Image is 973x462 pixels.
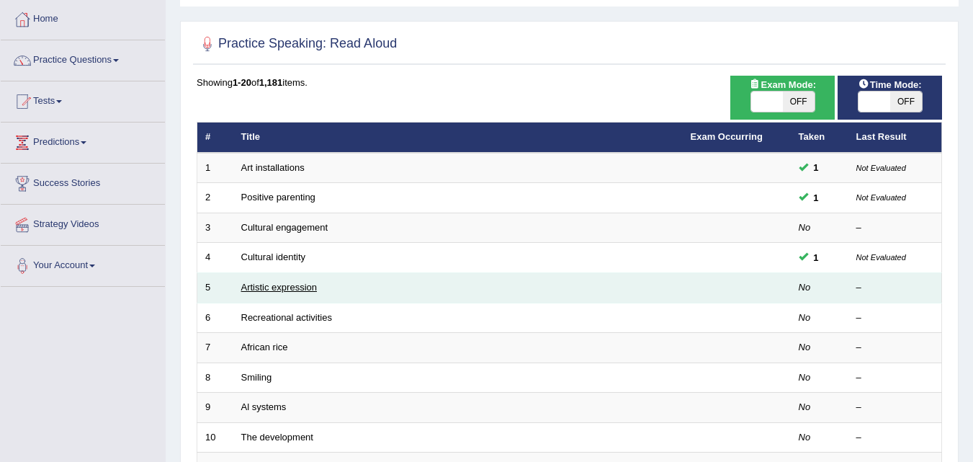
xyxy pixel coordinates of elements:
[1,205,165,241] a: Strategy Videos
[890,92,922,112] span: OFF
[197,33,397,55] h2: Practice Speaking: Read Aloud
[856,401,934,414] div: –
[241,401,287,412] a: Al systems
[233,77,251,88] b: 1-20
[241,282,317,293] a: Artistic expression
[241,222,328,233] a: Cultural engagement
[856,221,934,235] div: –
[241,432,313,443] a: The development
[241,192,315,203] a: Positive parenting
[197,273,233,303] td: 5
[197,243,233,273] td: 4
[197,363,233,393] td: 8
[799,342,811,352] em: No
[197,393,233,423] td: 9
[691,131,763,142] a: Exam Occurring
[856,281,934,295] div: –
[808,250,825,265] span: You cannot take this question anymore
[856,371,934,385] div: –
[1,123,165,159] a: Predictions
[856,341,934,355] div: –
[808,190,825,205] span: You cannot take this question anymore
[197,76,942,89] div: Showing of items.
[856,164,906,172] small: Not Evaluated
[856,431,934,445] div: –
[799,401,811,412] em: No
[1,164,165,200] a: Success Stories
[197,123,233,153] th: #
[791,123,848,153] th: Taken
[197,303,233,333] td: 6
[259,77,283,88] b: 1,181
[856,311,934,325] div: –
[1,40,165,76] a: Practice Questions
[730,76,835,120] div: Show exams occurring in exams
[1,246,165,282] a: Your Account
[799,372,811,383] em: No
[241,162,305,173] a: Art installations
[799,432,811,443] em: No
[197,422,233,453] td: 10
[799,282,811,293] em: No
[853,77,928,92] span: Time Mode:
[241,342,288,352] a: African rice
[856,193,906,202] small: Not Evaluated
[197,153,233,183] td: 1
[197,213,233,243] td: 3
[241,312,332,323] a: Recreational activities
[241,252,306,262] a: Cultural identity
[856,253,906,262] small: Not Evaluated
[197,333,233,363] td: 7
[1,81,165,117] a: Tests
[799,312,811,323] em: No
[808,160,825,175] span: You cannot take this question anymore
[783,92,815,112] span: OFF
[197,183,233,213] td: 2
[799,222,811,233] em: No
[241,372,272,383] a: Smiling
[743,77,821,92] span: Exam Mode:
[848,123,942,153] th: Last Result
[233,123,683,153] th: Title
